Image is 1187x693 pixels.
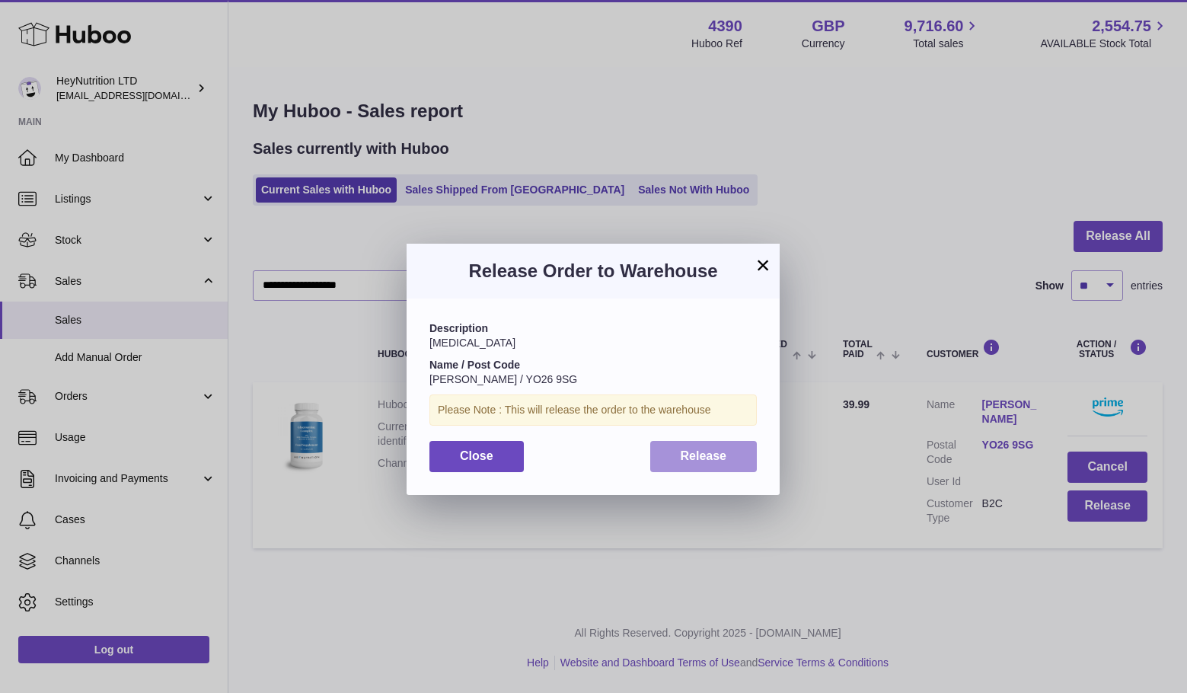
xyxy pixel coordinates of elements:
[429,441,524,472] button: Close
[754,256,772,274] button: ×
[429,373,577,385] span: [PERSON_NAME] / YO26 9SG
[429,322,488,334] strong: Description
[429,394,757,426] div: Please Note : This will release the order to the warehouse
[650,441,758,472] button: Release
[429,259,757,283] h3: Release Order to Warehouse
[429,337,515,349] span: [MEDICAL_DATA]
[429,359,520,371] strong: Name / Post Code
[460,449,493,462] span: Close
[681,449,727,462] span: Release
